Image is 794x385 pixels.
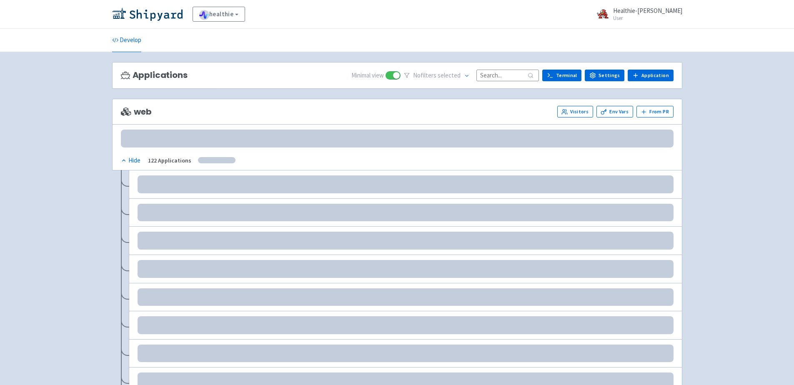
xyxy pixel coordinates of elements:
[476,70,539,81] input: Search...
[121,107,152,117] span: web
[112,29,141,52] a: Develop
[121,156,141,165] button: Hide
[596,106,633,117] a: Env Vars
[557,106,593,117] a: Visitors
[121,70,188,80] h3: Applications
[613,7,682,15] span: Healthie-[PERSON_NAME]
[193,7,245,22] a: healthie
[591,7,682,21] a: Healthie-[PERSON_NAME] User
[628,70,673,81] a: Application
[413,71,461,80] span: No filter s
[121,156,140,165] div: Hide
[613,15,682,21] small: User
[585,70,624,81] a: Settings
[112,7,183,21] img: Shipyard logo
[438,71,461,79] span: selected
[542,70,581,81] a: Terminal
[148,156,191,165] div: 122 Applications
[636,106,674,117] button: From PR
[351,71,384,80] span: Minimal view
